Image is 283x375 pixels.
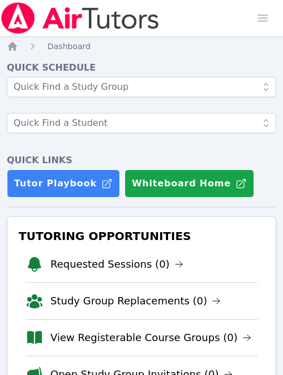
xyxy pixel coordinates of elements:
[50,293,221,309] a: Study Group Replacements (0)
[48,42,91,51] span: Dashboard
[16,226,267,246] h3: Tutoring Opportunities
[7,169,120,198] a: Tutor Playbook
[7,154,276,167] h4: Quick Links
[7,113,276,133] input: Quick Find a Student
[50,330,251,346] a: View Registerable Course Groups (0)
[7,61,276,75] h4: Quick Schedule
[7,41,276,52] nav: Breadcrumb
[7,77,276,97] input: Quick Find a Study Group
[48,41,91,52] a: Dashboard
[125,169,254,198] button: Whiteboard Home
[50,256,183,272] a: Requested Sessions (0)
